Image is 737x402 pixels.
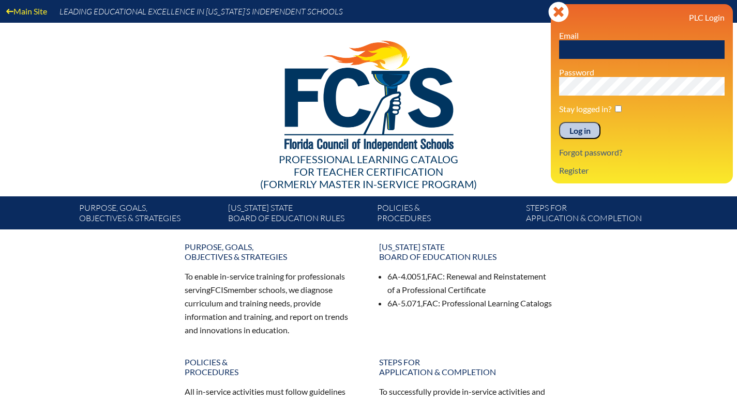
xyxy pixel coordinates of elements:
[387,297,553,310] li: 6A-5.071, : Professional Learning Catalogs
[559,104,611,114] label: Stay logged in?
[71,153,667,190] div: Professional Learning Catalog (formerly Master In-service Program)
[559,122,600,140] input: Log in
[75,200,224,229] a: Purpose, goals,objectives & strategies
[559,12,725,22] h3: PLC Login
[522,200,671,229] a: Steps forapplication & completion
[373,353,559,381] a: Steps forapplication & completion
[185,270,358,336] p: To enable in-service training for professionals serving member schools, we diagnose curriculum an...
[294,165,443,178] span: for Teacher Certification
[387,270,553,297] li: 6A-4.0051, : Renewal and Reinstatement of a Professional Certificate
[210,285,228,295] span: FCIS
[555,145,626,159] a: Forgot password?
[2,4,51,18] a: Main Site
[178,238,365,266] a: Purpose, goals,objectives & strategies
[373,200,522,229] a: Policies &Procedures
[262,23,475,164] img: FCISlogo221.eps
[427,271,443,281] span: FAC
[423,298,438,308] span: FAC
[373,238,559,266] a: [US_STATE] StateBoard of Education rules
[548,2,569,22] svg: Close
[559,67,594,77] label: Password
[559,30,579,40] label: Email
[555,163,593,177] a: Register
[178,353,365,381] a: Policies &Procedures
[224,200,373,229] a: [US_STATE] StateBoard of Education rules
